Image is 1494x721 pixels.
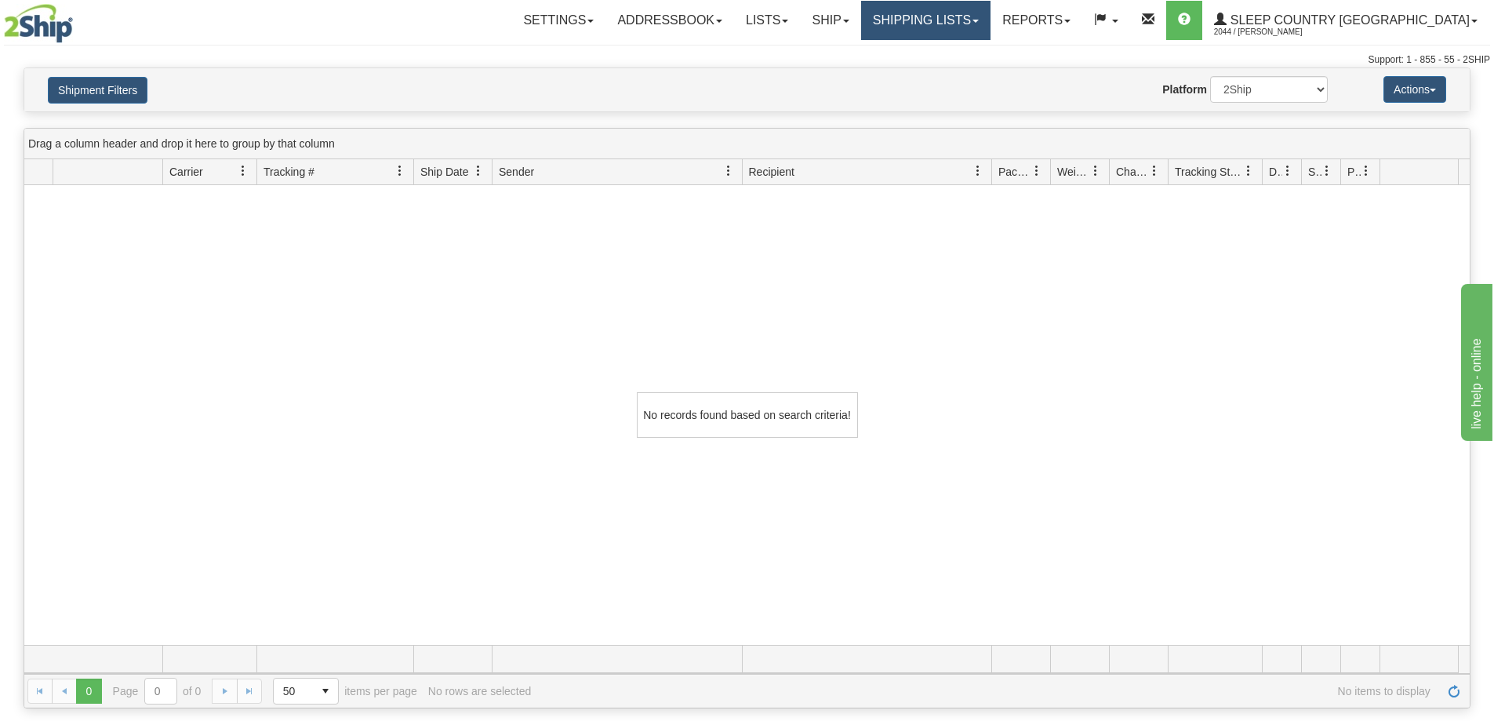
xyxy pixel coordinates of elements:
a: Settings [511,1,605,40]
a: Sleep Country [GEOGRAPHIC_DATA] 2044 / [PERSON_NAME] [1202,1,1489,40]
div: No rows are selected [428,685,532,697]
span: Sender [499,164,534,180]
a: Sender filter column settings [715,158,742,184]
a: Lists [734,1,800,40]
a: Carrier filter column settings [230,158,256,184]
span: Weight [1057,164,1090,180]
a: Ship [800,1,860,40]
span: items per page [273,678,417,705]
span: Recipient [749,164,794,180]
label: Platform [1162,82,1207,97]
a: Pickup Status filter column settings [1353,158,1379,184]
img: logo2044.jpg [4,4,73,43]
a: Shipping lists [861,1,991,40]
div: Support: 1 - 855 - 55 - 2SHIP [4,53,1490,67]
a: Delivery Status filter column settings [1274,158,1301,184]
span: Carrier [169,164,203,180]
a: Tracking Status filter column settings [1235,158,1262,184]
span: Page sizes drop down [273,678,339,705]
div: live help - online [12,9,145,28]
span: 50 [283,683,304,699]
button: Shipment Filters [48,77,147,104]
span: select [313,679,338,704]
a: Reports [991,1,1082,40]
a: Recipient filter column settings [965,158,991,184]
span: Charge [1116,164,1149,180]
a: Charge filter column settings [1141,158,1168,184]
span: Sleep Country [GEOGRAPHIC_DATA] [1227,13,1470,27]
span: Tracking Status [1175,164,1243,180]
span: Shipment Issues [1308,164,1321,180]
span: 2044 / [PERSON_NAME] [1214,24,1332,40]
a: Addressbook [605,1,734,40]
iframe: chat widget [1458,280,1492,440]
a: Shipment Issues filter column settings [1314,158,1340,184]
div: No records found based on search criteria! [637,392,858,438]
button: Actions [1383,76,1446,103]
span: Tracking # [264,164,314,180]
span: Ship Date [420,164,468,180]
a: Packages filter column settings [1023,158,1050,184]
span: Delivery Status [1269,164,1282,180]
a: Refresh [1441,679,1467,704]
span: No items to display [542,685,1430,697]
a: Tracking # filter column settings [387,158,413,184]
a: Ship Date filter column settings [465,158,492,184]
span: Page of 0 [113,678,202,705]
span: Page 0 [76,679,101,704]
div: grid grouping header [24,129,1470,159]
a: Weight filter column settings [1082,158,1109,184]
span: Packages [998,164,1031,180]
span: Pickup Status [1347,164,1361,180]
